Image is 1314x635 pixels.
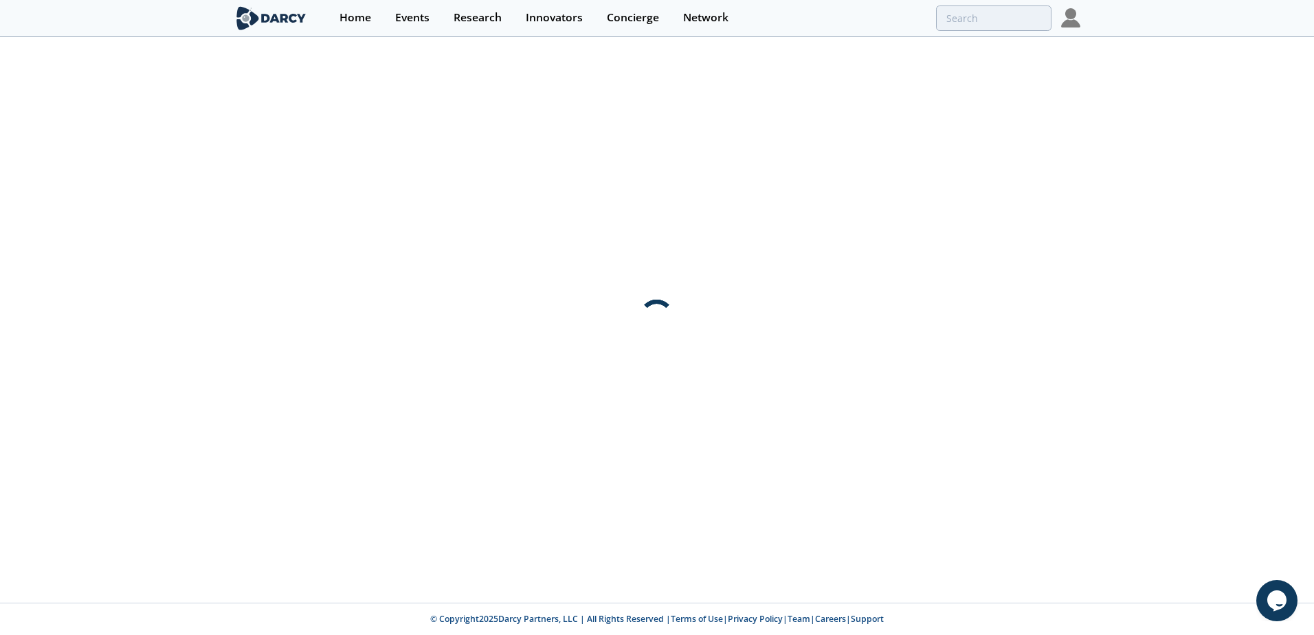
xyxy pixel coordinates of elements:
[936,5,1051,31] input: Advanced Search
[788,613,810,625] a: Team
[1061,8,1080,27] img: Profile
[728,613,783,625] a: Privacy Policy
[395,12,430,23] div: Events
[683,12,728,23] div: Network
[454,12,502,23] div: Research
[607,12,659,23] div: Concierge
[815,613,846,625] a: Careers
[339,12,371,23] div: Home
[851,613,884,625] a: Support
[526,12,583,23] div: Innovators
[234,6,309,30] img: logo-wide.svg
[671,613,723,625] a: Terms of Use
[1256,580,1300,621] iframe: chat widget
[148,613,1166,625] p: © Copyright 2025 Darcy Partners, LLC | All Rights Reserved | | | | |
